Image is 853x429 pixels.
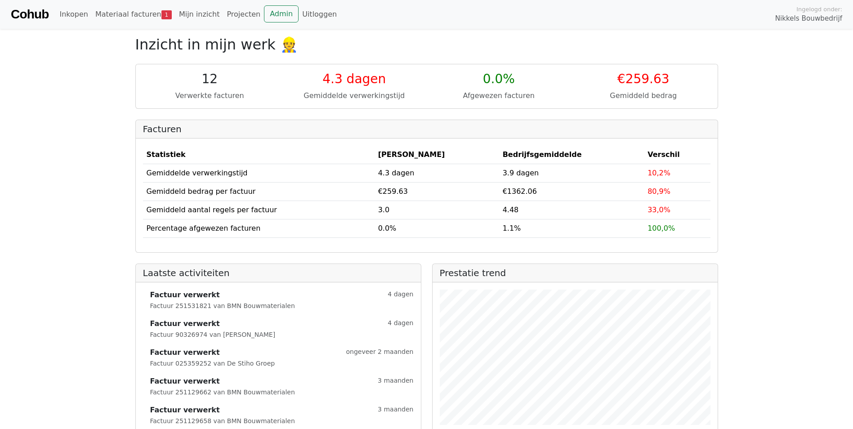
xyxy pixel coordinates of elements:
strong: Factuur verwerkt [150,405,220,416]
th: Verschil [644,146,710,164]
h2: Facturen [143,124,710,134]
div: 4.3 dagen [287,71,421,87]
small: Factuur 025359252 van De Stiho Groep [150,360,275,367]
h2: Prestatie trend [440,268,710,278]
small: Factuur 251129662 van BMN Bouwmaterialen [150,389,295,396]
div: Verwerkte facturen [143,90,277,101]
td: 4.3 dagen [375,164,499,182]
td: Gemiddeld bedrag per factuur [143,182,375,201]
small: 4 dagen [388,318,413,329]
div: 12 [143,71,277,87]
th: Statistiek [143,146,375,164]
small: 3 maanden [378,376,413,387]
strong: Factuur verwerkt [150,347,220,358]
small: 4 dagen [388,290,413,300]
div: 0.0% [432,71,566,87]
td: 3.0 [375,201,499,219]
small: 3 maanden [378,405,413,416]
span: 80,9% [648,187,670,196]
strong: Factuur verwerkt [150,318,220,329]
td: 4.48 [499,201,644,219]
a: Materiaal facturen1 [92,5,175,23]
small: Factuur 90326974 van [PERSON_NAME] [150,331,276,338]
a: Cohub [11,4,49,25]
td: €1362.06 [499,182,644,201]
span: Ingelogd onder: [796,5,842,13]
strong: Factuur verwerkt [150,290,220,300]
div: Gemiddeld bedrag [576,90,710,101]
span: 10,2% [648,169,670,177]
h2: Laatste activiteiten [143,268,414,278]
td: 3.9 dagen [499,164,644,182]
small: Factuur 251129658 van BMN Bouwmaterialen [150,417,295,425]
span: 33,0% [648,206,670,214]
th: [PERSON_NAME] [375,146,499,164]
small: Factuur 251531821 van BMN Bouwmaterialen [150,302,295,309]
strong: Factuur verwerkt [150,376,220,387]
td: Gemiddeld aantal regels per factuur [143,201,375,219]
td: €259.63 [375,182,499,201]
div: Afgewezen facturen [432,90,566,101]
td: Gemiddelde verwerkingstijd [143,164,375,182]
a: Uitloggen [299,5,340,23]
a: Inkopen [56,5,91,23]
small: ongeveer 2 maanden [346,347,413,358]
td: 0.0% [375,219,499,237]
div: €259.63 [576,71,710,87]
td: Percentage afgewezen facturen [143,219,375,237]
td: 1.1% [499,219,644,237]
span: Nikkels Bouwbedrijf [775,13,842,24]
span: 100,0% [648,224,675,232]
a: Mijn inzicht [175,5,223,23]
h2: Inzicht in mijn werk 👷 [135,36,718,53]
span: 1 [161,10,172,19]
div: Gemiddelde verwerkingstijd [287,90,421,101]
a: Admin [264,5,299,22]
th: Bedrijfsgemiddelde [499,146,644,164]
a: Projecten [223,5,264,23]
